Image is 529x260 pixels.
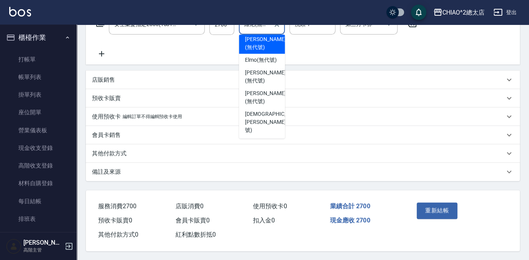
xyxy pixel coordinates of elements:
[417,202,457,219] button: 重新結帳
[9,7,31,16] img: Logo
[176,231,216,238] span: 紅利點數折抵 0
[92,168,121,176] p: 備註及來源
[86,107,520,126] div: 使用預收卡編輯訂單不得編輯預收卡使用
[490,5,520,20] button: 登出
[92,131,121,139] p: 會員卡銷售
[3,51,74,68] a: 打帳單
[3,122,74,139] a: 營業儀表板
[92,113,121,121] p: 使用預收卡
[245,89,286,105] span: [PERSON_NAME] (無代號)
[253,217,275,224] span: 扣入金 0
[3,104,74,121] a: 座位開單
[245,69,286,85] span: [PERSON_NAME] (無代號)
[3,157,74,174] a: 高階收支登錄
[245,110,301,134] span: [DEMOGRAPHIC_DATA][PERSON_NAME] (無代號)
[442,8,485,17] div: CHIAO^2總太店
[3,68,74,86] a: 帳單列表
[176,217,210,224] span: 會員卡販賣 0
[411,5,426,20] button: save
[3,139,74,157] a: 現金收支登錄
[430,5,488,20] button: CHIAO^2總太店
[3,210,74,228] a: 排班表
[92,76,115,84] p: 店販銷售
[23,247,62,253] p: 高階主管
[123,113,182,121] p: 編輯訂單不得編輯預收卡使用
[253,202,287,210] span: 使用預收卡 0
[92,150,127,158] p: 其他付款方式
[98,217,132,224] span: 預收卡販賣 0
[3,193,74,210] a: 每日結帳
[330,217,370,224] span: 現金應收 2700
[3,174,74,192] a: 材料自購登錄
[3,28,74,48] button: 櫃檯作業
[6,239,21,254] img: Person
[86,126,520,144] div: 會員卡銷售
[245,35,286,51] span: [PERSON_NAME] (無代號)
[86,144,520,163] div: 其他付款方式
[92,94,121,102] p: 預收卡販賣
[98,231,138,238] span: 其他付款方式 0
[3,228,74,245] a: 現場電腦打卡
[86,163,520,181] div: 備註及來源
[86,11,520,64] div: 項目消費
[86,89,520,107] div: 預收卡販賣
[330,202,370,210] span: 業績合計 2700
[23,239,62,247] h5: [PERSON_NAME]
[245,56,277,64] span: Elmo (無代號)
[176,202,204,210] span: 店販消費 0
[86,71,520,89] div: 店販銷售
[3,86,74,104] a: 掛單列表
[98,202,136,210] span: 服務消費 2700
